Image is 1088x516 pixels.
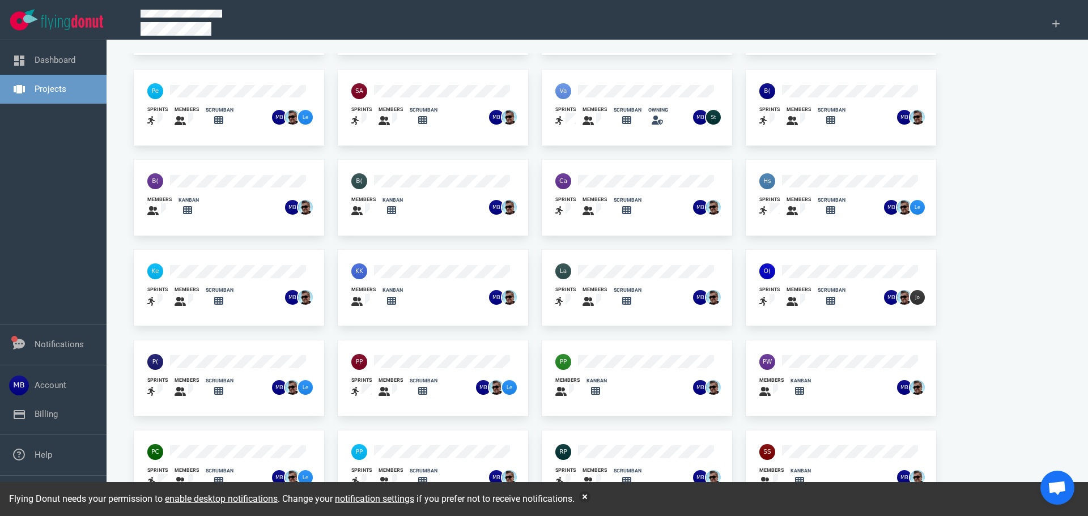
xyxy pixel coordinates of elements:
[489,380,504,395] img: 26
[790,467,811,475] div: kanban
[351,377,372,384] div: sprints
[502,380,517,395] img: 26
[897,200,912,215] img: 26
[147,444,163,460] img: 40
[787,196,811,203] div: members
[298,470,313,485] img: 26
[351,444,367,460] img: 40
[298,380,313,395] img: 26
[285,290,300,305] img: 26
[147,196,172,218] a: members
[175,106,199,128] a: members
[1040,471,1074,505] div: Open de chat
[272,470,287,485] img: 26
[693,290,708,305] img: 26
[272,380,287,395] img: 26
[706,470,721,485] img: 26
[759,263,775,279] img: 40
[884,200,899,215] img: 26
[706,290,721,305] img: 26
[9,493,278,504] span: Flying Donut needs your permission to
[351,173,367,189] img: 40
[555,377,580,399] a: members
[178,197,199,204] div: kanban
[693,380,708,395] img: 26
[35,450,52,460] a: Help
[379,377,403,384] div: members
[502,110,517,125] img: 26
[489,290,504,305] img: 26
[285,110,300,125] img: 26
[382,197,403,204] div: kanban
[165,493,278,504] a: enable desktop notifications
[278,493,575,504] span: . Change your if you prefer not to receive notifications.
[790,377,811,385] div: kanban
[555,444,571,460] img: 40
[583,467,607,474] div: members
[351,263,367,279] img: 40
[787,286,811,293] div: members
[759,106,780,113] div: sprints
[910,110,925,125] img: 26
[910,290,925,305] img: 26
[787,286,811,308] a: members
[787,196,811,218] a: members
[897,110,912,125] img: 26
[351,286,376,293] div: members
[706,110,721,125] img: 26
[583,196,607,203] div: members
[583,286,607,308] a: members
[285,380,300,395] img: 26
[910,200,925,215] img: 26
[175,286,199,293] div: members
[175,286,199,308] a: members
[759,83,775,99] img: 40
[759,354,775,370] img: 40
[206,287,233,294] div: scrumban
[285,470,300,485] img: 26
[759,106,780,128] a: sprints
[555,354,571,370] img: 40
[759,467,784,489] a: members
[759,286,780,308] a: sprints
[897,380,912,395] img: 26
[147,467,168,474] div: sprints
[35,55,75,65] a: Dashboard
[147,377,168,399] a: sprints
[502,290,517,305] img: 26
[351,286,376,308] a: members
[351,106,372,113] div: sprints
[555,286,576,293] div: sprints
[648,106,668,114] div: owning
[759,377,784,384] div: members
[351,196,376,203] div: members
[35,84,66,94] a: Projects
[759,286,780,293] div: sprints
[759,377,784,399] a: members
[175,106,199,113] div: members
[583,106,607,113] div: members
[147,196,172,203] div: members
[410,467,437,475] div: scrumban
[35,409,58,419] a: Billing
[555,467,576,489] a: sprints
[272,110,287,125] img: 26
[555,467,576,474] div: sprints
[175,377,199,399] a: members
[489,470,504,485] img: 26
[298,110,313,125] img: 26
[818,197,845,204] div: scrumban
[818,106,845,114] div: scrumban
[298,200,313,215] img: 26
[502,470,517,485] img: 26
[884,290,899,305] img: 26
[555,83,571,99] img: 40
[206,106,233,114] div: scrumban
[379,106,403,113] div: members
[206,377,233,385] div: scrumban
[175,467,199,474] div: members
[41,15,103,30] img: Flying Donut text logo
[818,287,845,294] div: scrumban
[35,380,66,390] a: Account
[555,106,576,113] div: sprints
